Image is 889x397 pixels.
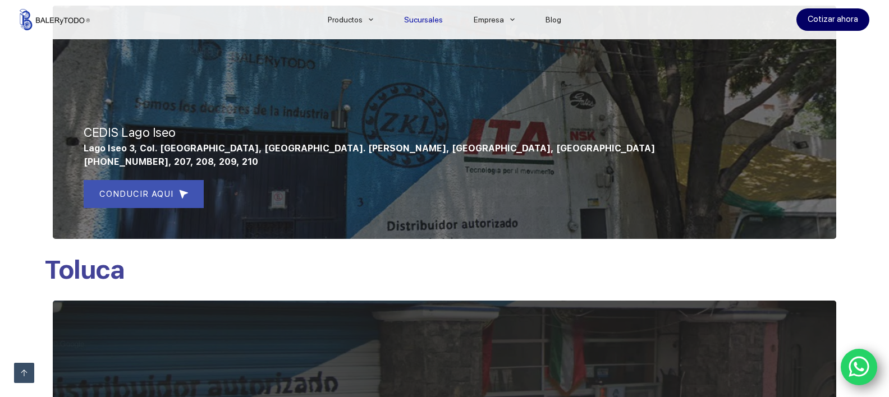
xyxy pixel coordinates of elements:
[20,9,90,30] img: Balerytodo
[84,143,655,154] span: Lago Iseo 3, Col. [GEOGRAPHIC_DATA], [GEOGRAPHIC_DATA]. [PERSON_NAME], [GEOGRAPHIC_DATA], [GEOGRA...
[14,363,34,383] a: Ir arriba
[841,349,878,386] a: WhatsApp
[84,180,204,208] a: CONDUCIR AQUI
[796,8,869,31] a: Cotizar ahora
[84,125,176,140] span: CEDIS Lago Iseo
[84,156,258,167] span: [PHONE_NUMBER], 207, 208, 209, 210
[99,187,173,201] span: CONDUCIR AQUI
[44,254,124,285] span: Toluca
